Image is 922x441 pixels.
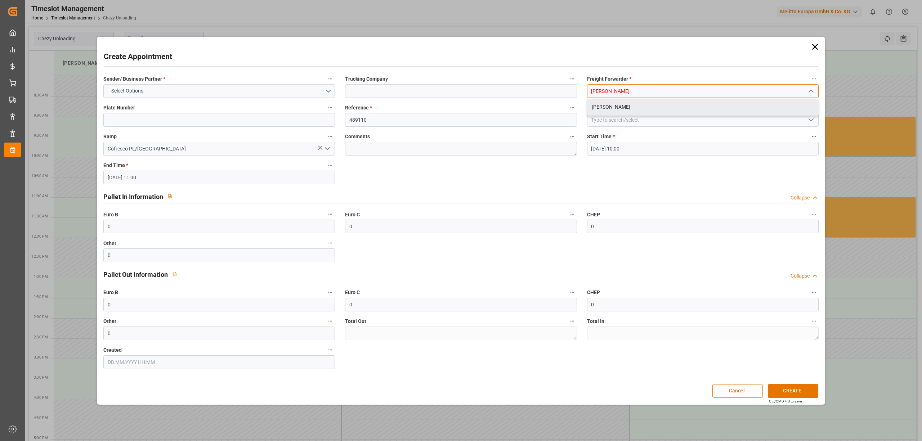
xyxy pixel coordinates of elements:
[326,161,335,170] button: End Time *
[103,240,116,247] span: Other
[587,289,600,296] span: CHEP
[345,211,360,219] span: Euro C
[568,103,577,112] button: Reference *
[809,288,819,297] button: CHEP
[103,171,335,184] input: DD.MM.YYYY HH:MM
[326,288,335,297] button: Euro B
[103,133,117,140] span: Ramp
[103,162,128,169] span: End Time
[103,318,116,325] span: Other
[326,238,335,248] button: Other
[103,104,135,112] span: Plate Number
[769,399,802,404] div: Ctrl/CMD + S to save
[103,192,163,202] h2: Pallet In Information
[805,114,816,126] button: open menu
[326,316,335,326] button: Other
[345,104,372,112] span: Reference
[587,113,819,127] input: Type to search/select
[587,211,600,219] span: CHEP
[809,210,819,219] button: CHEP
[322,143,332,154] button: open menu
[568,316,577,326] button: Total Out
[345,75,388,83] span: Trucking Company
[326,345,335,355] button: Created
[103,355,335,369] input: DD.MM.YYYY HH:MM
[568,288,577,297] button: Euro C
[163,189,177,203] button: View description
[103,211,118,219] span: Euro B
[103,270,168,279] h2: Pallet Out Information
[104,51,172,63] h2: Create Appointment
[587,133,615,140] span: Start Time
[108,87,147,95] span: Select Options
[568,210,577,219] button: Euro C
[712,384,763,398] button: Cancel
[791,272,810,280] div: Collapse
[326,103,335,112] button: Plate Number
[768,384,818,398] button: CREATE
[587,318,604,325] span: Total In
[326,74,335,84] button: Sender/ Business Partner *
[587,142,819,156] input: DD.MM.YYYY HH:MM
[805,86,816,97] button: close menu
[103,75,165,83] span: Sender/ Business Partner
[809,132,819,141] button: Start Time *
[326,210,335,219] button: Euro B
[587,99,818,115] div: [PERSON_NAME]
[103,346,122,354] span: Created
[587,75,631,83] span: Freight Forwarder
[326,132,335,141] button: Ramp
[103,289,118,296] span: Euro B
[809,316,819,326] button: Total In
[791,194,810,202] div: Collapse
[168,267,182,281] button: View description
[345,133,370,140] span: Comments
[568,132,577,141] button: Comments
[809,74,819,84] button: Freight Forwarder *
[345,289,360,296] span: Euro C
[345,318,366,325] span: Total Out
[568,74,577,84] button: Trucking Company
[103,84,335,98] button: open menu
[103,142,335,156] input: Type to search/select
